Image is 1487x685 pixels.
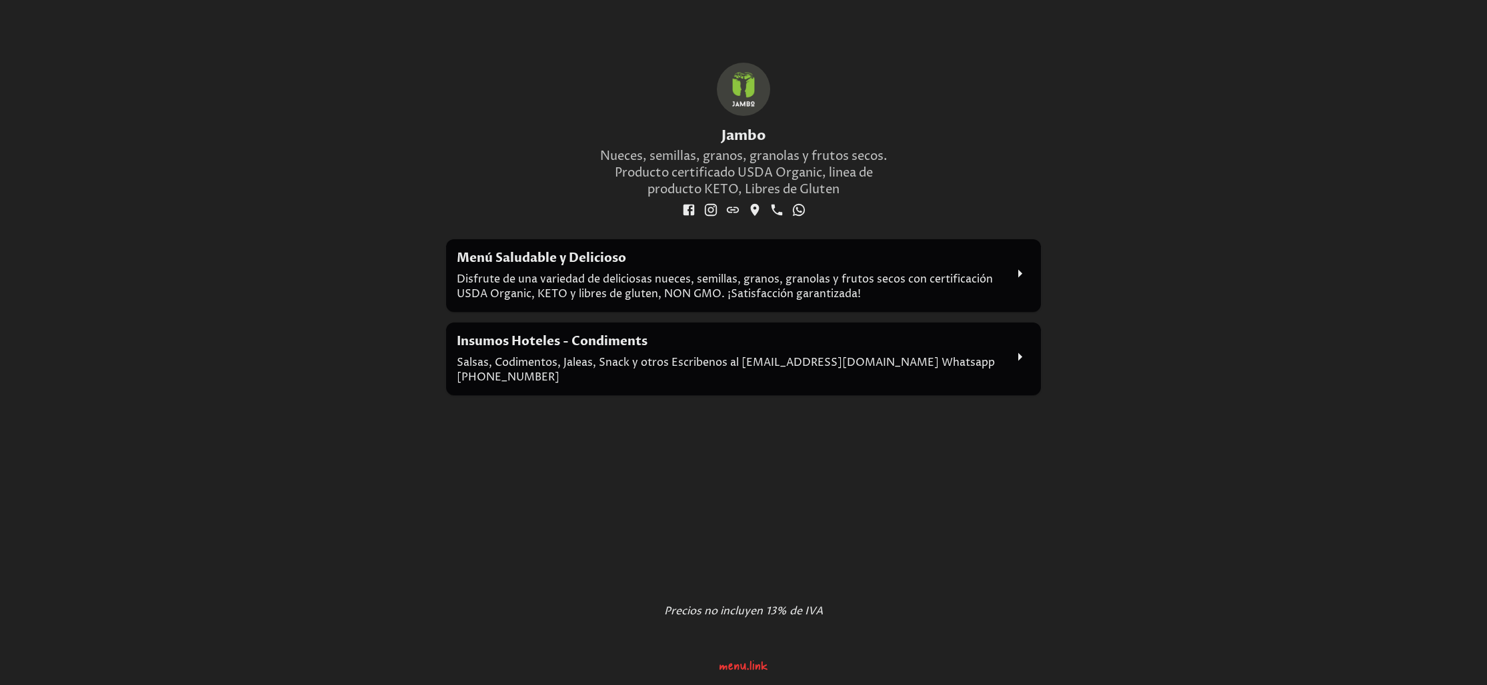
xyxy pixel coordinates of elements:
[746,201,764,219] a: social-link-GOOGLE_LOCATION
[457,250,1005,267] h2: Menú Saludable y Delicioso
[723,201,742,219] a: social-link-WEBSITE
[457,272,1005,301] p: Disfrute de una variedad de deliciosas nueces, semillas, granos, granolas y frutos secos con cert...
[430,604,1057,618] p: Precios no incluyen 13% de IVA
[457,333,1005,350] h2: Insumos Hoteles - Condiments
[457,355,1005,384] p: Salsas, Codimentos, Jaleas, Snack y otros Escribenos al [EMAIL_ADDRESS][DOMAIN_NAME] Whatsapp [PH...
[679,201,698,219] a: social-link-FACEBOOK
[768,201,786,219] a: social-link-PHONE
[587,148,900,198] p: Nueces, semillas, granos, granolas y frutos secos. Producto certificado USDA Organic, linea de pr...
[719,650,768,673] a: Menu Link Logo
[701,201,720,219] a: social-link-INSTAGRAM
[790,201,808,219] a: social-link-WHATSAPP
[587,127,900,145] h1: Jambo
